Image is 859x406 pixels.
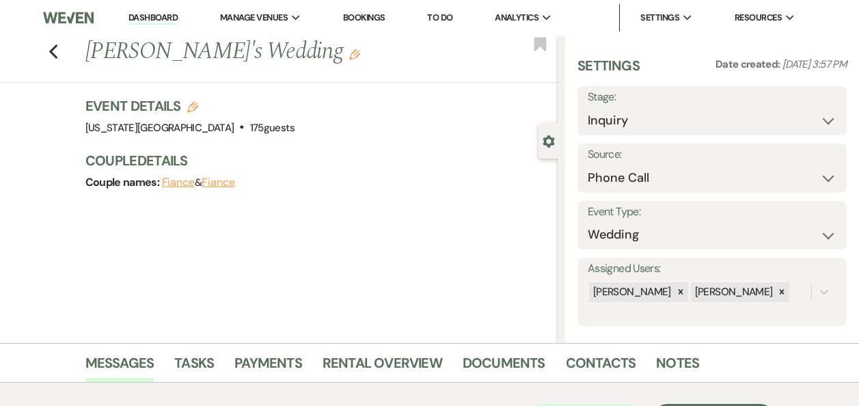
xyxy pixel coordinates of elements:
span: Date created: [715,57,782,71]
h1: [PERSON_NAME]'s Wedding [85,36,459,68]
span: & [162,176,235,189]
label: Event Type: [588,202,836,222]
span: Manage Venues [220,11,288,25]
a: Contacts [566,352,636,382]
h3: Couple Details [85,151,545,170]
label: Stage: [588,87,836,107]
span: 175 guests [250,121,295,135]
label: Source: [588,145,836,165]
div: [PERSON_NAME] [691,282,775,302]
h3: Settings [577,56,640,86]
button: Fiance [162,177,195,188]
label: Assigned Users: [588,259,836,279]
span: Analytics [495,11,538,25]
button: Edit [349,48,360,60]
a: Notes [656,352,699,382]
a: Tasks [174,352,214,382]
span: Settings [640,11,679,25]
a: Messages [85,352,154,382]
span: Couple names: [85,175,162,189]
div: [PERSON_NAME] [589,282,673,302]
button: Close lead details [543,134,555,147]
a: Documents [463,352,545,382]
a: Rental Overview [323,352,442,382]
a: Bookings [343,12,385,23]
button: Fiance [202,177,235,188]
a: Payments [234,352,302,382]
span: Resources [735,11,782,25]
span: [DATE] 3:57 PM [782,57,847,71]
h3: Event Details [85,96,295,116]
span: [US_STATE][GEOGRAPHIC_DATA] [85,121,234,135]
a: Dashboard [128,12,178,25]
img: Weven Logo [43,3,94,32]
a: To Do [427,12,452,23]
